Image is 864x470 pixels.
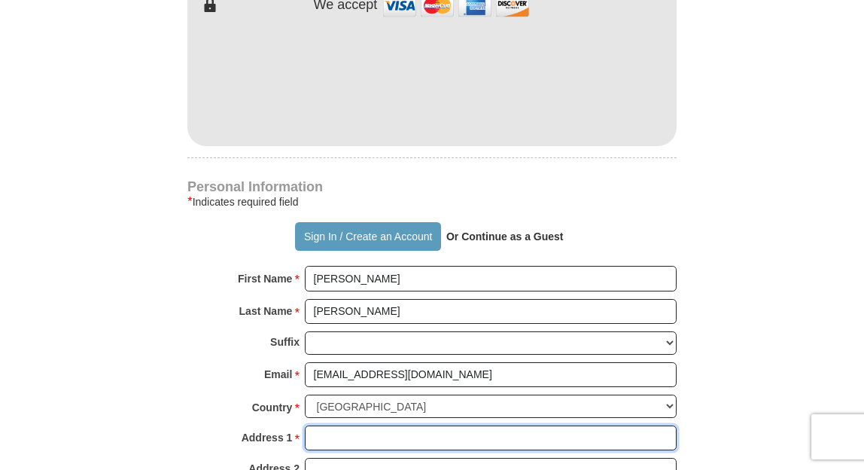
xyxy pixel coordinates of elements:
[446,230,564,243] strong: Or Continue as a Guest
[187,193,677,211] div: Indicates required field
[242,427,293,448] strong: Address 1
[187,181,677,193] h4: Personal Information
[270,331,300,352] strong: Suffix
[239,301,293,322] strong: Last Name
[264,364,292,385] strong: Email
[295,222,440,251] button: Sign In / Create an Account
[238,268,292,289] strong: First Name
[252,397,293,418] strong: Country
